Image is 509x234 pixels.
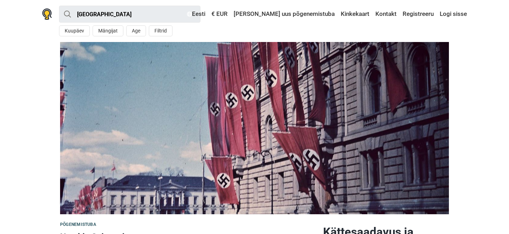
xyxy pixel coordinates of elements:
[232,8,337,20] a: [PERSON_NAME] uus põgenemistuba
[438,8,467,20] a: Logi sisse
[339,8,371,20] a: Kinkekaart
[93,25,123,36] button: Mängijat
[210,8,229,20] a: € EUR
[185,8,207,20] a: Eesti
[187,12,192,17] img: Eesti
[374,8,398,20] a: Kontakt
[126,25,146,36] button: Age
[42,8,52,20] img: Nowescape logo
[60,222,96,227] span: Põgenemistuba
[60,42,449,214] img: Natside Salapunker photo 1
[401,8,435,20] a: Registreeru
[59,25,90,36] button: Kuupäev
[59,6,200,23] input: proovi “Tallinn”
[149,25,172,36] button: Filtrid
